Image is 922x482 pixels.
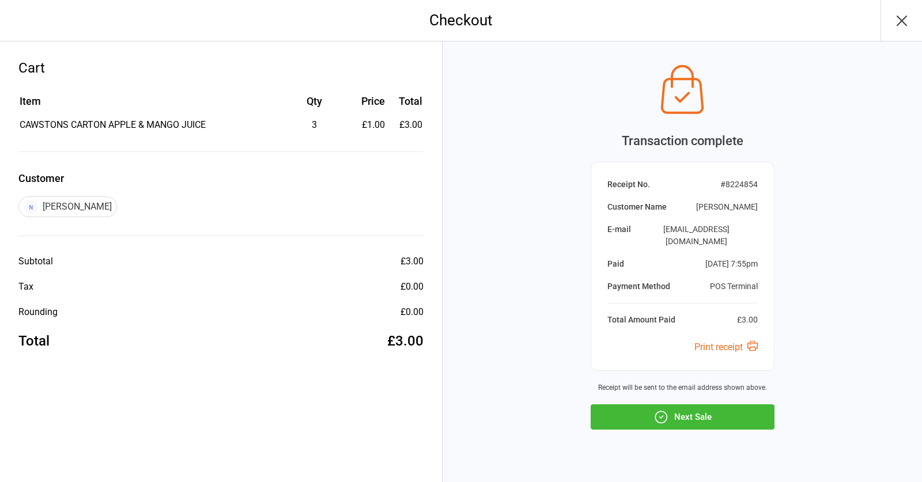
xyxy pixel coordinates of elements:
div: [DATE] 7:55pm [705,258,758,270]
th: Total [390,93,422,117]
div: [EMAIL_ADDRESS][DOMAIN_NAME] [636,223,758,248]
div: POS Terminal [710,280,758,293]
div: [PERSON_NAME] [18,196,117,217]
div: Transaction complete [591,131,774,150]
div: £1.00 [351,118,385,132]
span: CAWSTONS CARTON APPLE & MANGO JUICE [20,119,206,130]
div: Total [18,331,50,351]
a: Print receipt [694,341,758,352]
div: 3 [278,118,350,132]
div: Price [351,93,385,109]
div: Subtotal [18,255,53,268]
div: Receipt No. [607,179,650,191]
div: E-mail [607,223,631,248]
div: Rounding [18,305,58,319]
th: Qty [278,93,350,117]
button: Next Sale [591,404,774,430]
div: Receipt will be sent to the email address shown above. [591,382,774,393]
div: £0.00 [400,280,424,294]
div: Payment Method [607,280,670,293]
div: # 8224854 [720,179,758,191]
div: £3.00 [400,255,424,268]
td: £3.00 [390,118,422,132]
div: Total Amount Paid [607,314,675,326]
th: Item [20,93,277,117]
div: Customer Name [607,201,667,213]
div: £3.00 [387,331,424,351]
div: [PERSON_NAME] [696,201,758,213]
div: Cart [18,58,424,78]
div: £0.00 [400,305,424,319]
div: Paid [607,258,624,270]
label: Customer [18,170,424,186]
div: Tax [18,280,33,294]
div: £3.00 [737,314,758,326]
